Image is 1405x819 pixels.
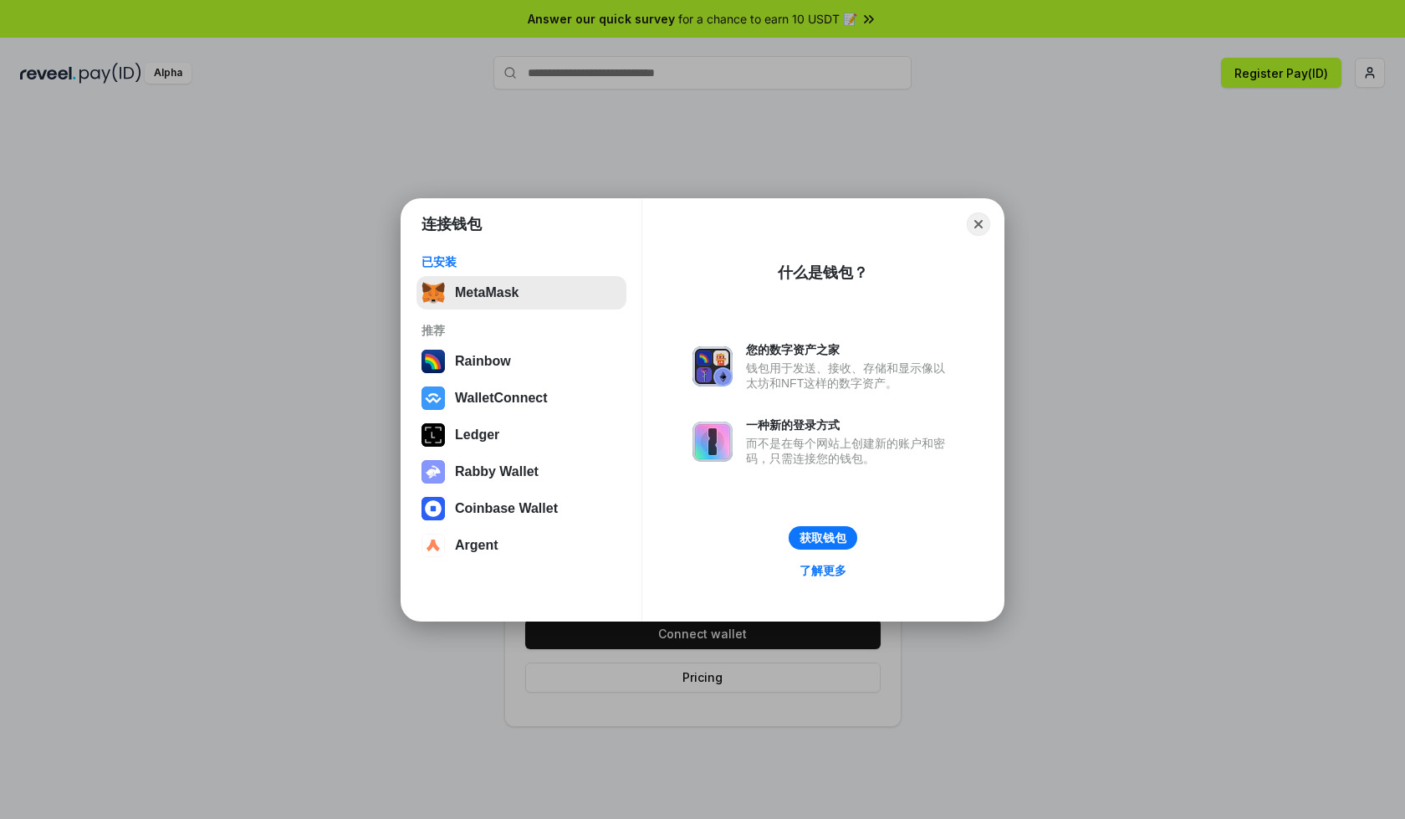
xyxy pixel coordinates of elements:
[416,418,626,452] button: Ledger
[416,276,626,310] button: MetaMask
[789,526,857,550] button: 获取钱包
[421,423,445,447] img: svg+xml,%3Csvg%20xmlns%3D%22http%3A%2F%2Fwww.w3.org%2F2000%2Fsvg%22%20width%3D%2228%22%20height%3...
[455,464,539,479] div: Rabby Wallet
[800,563,846,578] div: 了解更多
[800,530,846,545] div: 获取钱包
[421,350,445,373] img: svg+xml,%3Csvg%20width%3D%22120%22%20height%3D%22120%22%20viewBox%3D%220%200%20120%20120%22%20fil...
[421,497,445,520] img: svg+xml,%3Csvg%20width%3D%2228%22%20height%3D%2228%22%20viewBox%3D%220%200%2028%2028%22%20fill%3D...
[455,285,519,300] div: MetaMask
[416,455,626,489] button: Rabby Wallet
[778,263,868,283] div: 什么是钱包？
[455,427,499,443] div: Ledger
[455,391,548,406] div: WalletConnect
[421,214,482,234] h1: 连接钱包
[455,538,498,553] div: Argent
[421,254,621,269] div: 已安装
[455,354,511,369] div: Rainbow
[967,212,990,236] button: Close
[692,422,733,462] img: svg+xml,%3Csvg%20xmlns%3D%22http%3A%2F%2Fwww.w3.org%2F2000%2Fsvg%22%20fill%3D%22none%22%20viewBox...
[416,345,626,378] button: Rainbow
[692,346,733,386] img: svg+xml,%3Csvg%20xmlns%3D%22http%3A%2F%2Fwww.w3.org%2F2000%2Fsvg%22%20fill%3D%22none%22%20viewBox...
[421,281,445,305] img: svg+xml,%3Csvg%20fill%3D%22none%22%20height%3D%2233%22%20viewBox%3D%220%200%2035%2033%22%20width%...
[789,560,856,581] a: 了解更多
[746,436,953,466] div: 而不是在每个网站上创建新的账户和密码，只需连接您的钱包。
[746,361,953,391] div: 钱包用于发送、接收、存储和显示像以太坊和NFT这样的数字资产。
[421,460,445,484] img: svg+xml,%3Csvg%20xmlns%3D%22http%3A%2F%2Fwww.w3.org%2F2000%2Fsvg%22%20fill%3D%22none%22%20viewBox...
[746,342,953,357] div: 您的数字资产之家
[416,529,626,562] button: Argent
[746,417,953,433] div: 一种新的登录方式
[416,381,626,415] button: WalletConnect
[421,534,445,557] img: svg+xml,%3Csvg%20width%3D%2228%22%20height%3D%2228%22%20viewBox%3D%220%200%2028%2028%22%20fill%3D...
[421,323,621,338] div: 推荐
[455,501,558,516] div: Coinbase Wallet
[416,492,626,525] button: Coinbase Wallet
[421,386,445,410] img: svg+xml,%3Csvg%20width%3D%2228%22%20height%3D%2228%22%20viewBox%3D%220%200%2028%2028%22%20fill%3D...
